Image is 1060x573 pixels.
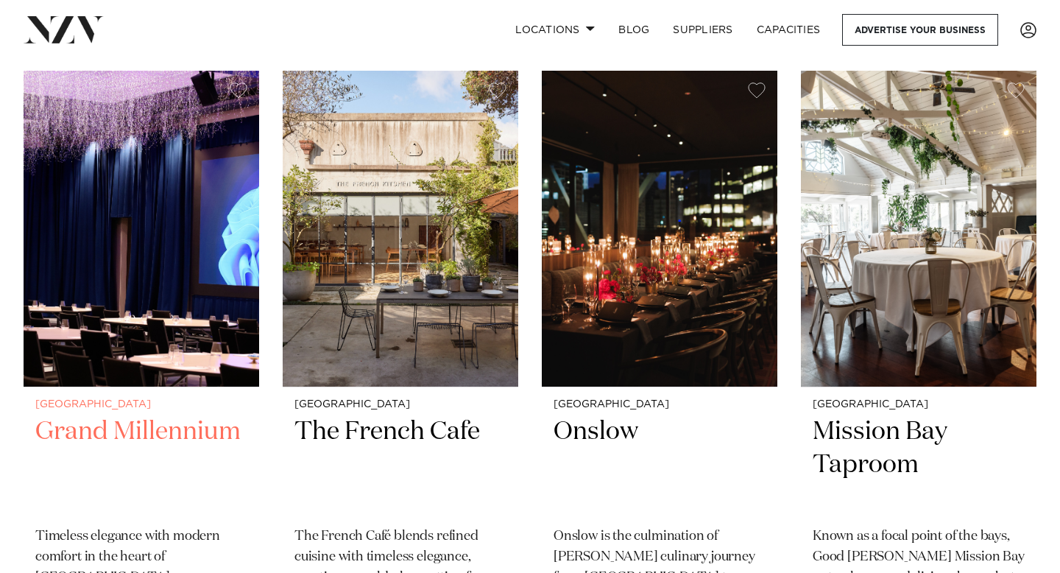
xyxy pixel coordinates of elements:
[842,14,998,46] a: Advertise your business
[607,14,661,46] a: BLOG
[554,399,766,410] small: [GEOGRAPHIC_DATA]
[35,399,247,410] small: [GEOGRAPHIC_DATA]
[813,415,1025,515] h2: Mission Bay Taproom
[554,415,766,515] h2: Onslow
[294,415,506,515] h2: The French Cafe
[813,399,1025,410] small: [GEOGRAPHIC_DATA]
[661,14,744,46] a: SUPPLIERS
[504,14,607,46] a: Locations
[35,415,247,515] h2: Grand Millennium
[294,399,506,410] small: [GEOGRAPHIC_DATA]
[745,14,833,46] a: Capacities
[24,16,104,43] img: nzv-logo.png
